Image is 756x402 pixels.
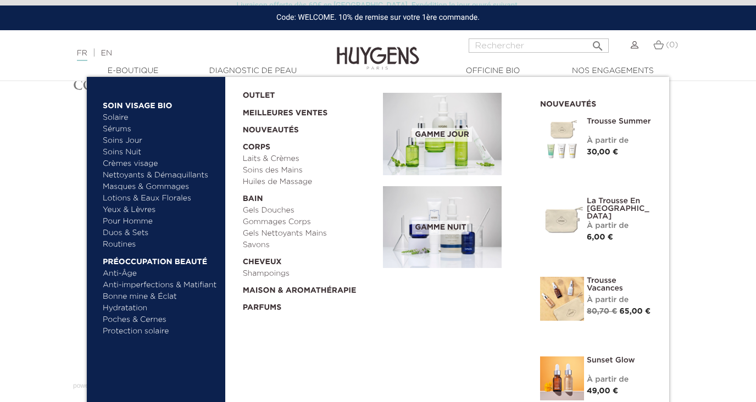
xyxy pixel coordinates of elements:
[103,158,218,170] a: Crèmes visage
[587,294,653,306] div: À partir de
[587,233,613,241] span: 6,00 €
[243,297,376,314] a: Parfums
[469,38,609,53] input: Rechercher
[243,136,376,153] a: Corps
[103,216,218,227] a: Pour Homme
[587,387,618,395] span: 49,00 €
[103,280,218,291] a: Anti-imperfections & Matifiant
[587,135,653,147] div: À partir de
[243,205,376,216] a: Gels Douches
[243,85,366,102] a: OUTLET
[587,308,617,315] span: 80,70 €
[587,356,653,364] a: Sunset Glow
[243,251,376,268] a: Cheveux
[587,277,653,292] a: Trousse Vacances
[73,78,683,92] h1: Consultation soin Visage
[243,165,376,176] a: Soins des Mains
[243,188,376,205] a: Bain
[587,197,653,220] a: La Trousse en [GEOGRAPHIC_DATA]
[103,326,218,337] a: Protection solaire
[71,47,307,60] div: |
[587,220,653,232] div: À partir de
[103,193,218,204] a: Lotions & Eaux Florales
[103,250,218,268] a: Préoccupation beauté
[587,374,653,386] div: À partir de
[78,65,188,77] a: E-Boutique
[383,93,524,175] a: Gamme jour
[540,356,584,400] img: Sunset glow- un teint éclatant
[103,124,218,135] a: Sérums
[103,303,218,314] a: Hydratation
[412,221,469,235] span: Gamme nuit
[103,147,208,158] a: Soins Nuit
[540,96,653,109] h2: Nouveautés
[337,29,419,71] img: Huygens
[438,65,548,77] a: Officine Bio
[103,239,218,250] a: Routines
[243,228,376,239] a: Gels Nettoyants Mains
[103,170,218,181] a: Nettoyants & Démaquillants
[103,291,218,303] a: Bonne mine & Éclat
[412,128,471,142] span: Gamme jour
[383,93,502,175] img: routine_jour_banner.jpg
[540,197,584,241] img: La Trousse en Coton
[243,153,376,165] a: Laits & Crèmes
[243,176,376,188] a: Huiles de Massage
[198,65,308,77] a: Diagnostic de peau
[101,49,112,57] a: EN
[103,112,218,124] a: Solaire
[243,119,376,136] a: Nouveautés
[383,186,524,269] a: Gamme nuit
[243,268,376,280] a: Shampoings
[103,314,218,326] a: Poches & Cernes
[77,49,87,61] a: FR
[540,277,584,321] img: La Trousse vacances
[103,135,218,147] a: Soins Jour
[620,308,651,315] span: 65,00 €
[588,35,608,50] button: 
[103,94,218,112] a: Soin Visage Bio
[243,216,376,228] a: Gommages Corps
[587,118,653,125] a: Trousse Summer
[243,239,376,251] a: Savons
[103,204,218,216] a: Yeux & Lèvres
[73,378,683,390] div: powered by
[666,41,678,49] span: (0)
[73,103,683,378] iframe: typeform-embed
[103,268,218,280] a: Anti-Âge
[383,186,502,269] img: routine_nuit_banner.jpg
[243,280,376,297] a: Maison & Aromathérapie
[103,181,218,193] a: Masques & Gommages
[591,36,604,49] i: 
[540,118,584,161] img: Trousse Summer
[587,148,618,156] span: 30,00 €
[103,227,218,239] a: Duos & Sets
[243,102,366,119] a: Meilleures Ventes
[558,65,668,77] a: Nos engagements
